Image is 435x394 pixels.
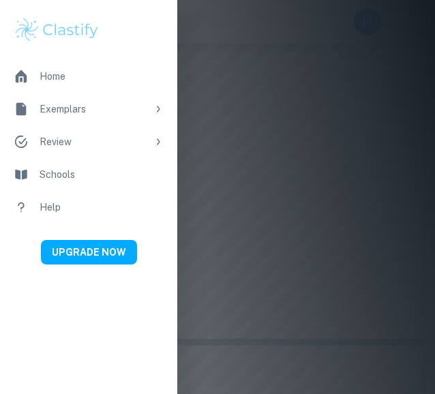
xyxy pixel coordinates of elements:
[41,240,137,264] button: UPGRADE NOW
[40,200,164,215] div: Help
[40,134,147,149] div: Review
[40,102,147,117] div: Exemplars
[14,16,100,44] img: Clastify logo
[40,69,164,84] div: Home
[40,167,164,182] div: Schools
